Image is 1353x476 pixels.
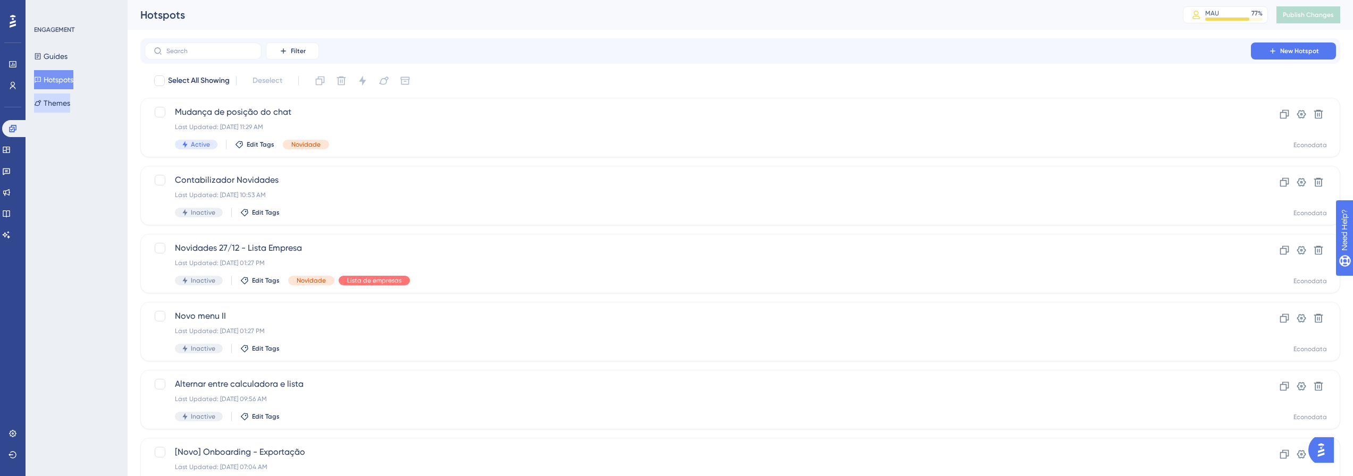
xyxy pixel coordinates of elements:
[247,140,274,149] span: Edit Tags
[175,446,1221,458] span: [Novo] Onboarding - Exportação
[168,74,230,87] span: Select All Showing
[1251,42,1336,59] button: New Hotspot
[166,47,253,55] input: Search
[34,47,68,66] button: Guides
[252,276,280,285] span: Edit Tags
[175,378,1221,390] span: Alternar entre calculadora e lista
[252,208,280,217] span: Edit Tags
[34,70,73,89] button: Hotspots
[34,93,70,113] button: Themes
[1205,9,1219,18] div: MAU
[240,276,280,285] button: Edit Tags
[1293,413,1327,421] div: Econodata
[291,140,321,149] span: Novidade
[243,71,292,90] button: Deselect
[240,344,280,353] button: Edit Tags
[191,276,215,285] span: Inactive
[253,74,282,87] span: Deselect
[1280,47,1319,55] span: New Hotspot
[1293,141,1327,149] div: Econodata
[1251,9,1263,18] div: 77 %
[191,208,215,217] span: Inactive
[175,395,1221,403] div: Last Updated: [DATE] 09:56 AM
[175,106,1221,118] span: Mudança de posição do chat
[175,242,1221,254] span: Novidades 27/12 - Lista Empresa
[191,344,215,353] span: Inactive
[175,310,1221,322] span: Novo menu II
[1293,277,1327,285] div: Econodata
[191,412,215,421] span: Inactive
[140,7,1156,22] div: Hotspots
[252,344,280,353] span: Edit Tags
[1293,345,1327,353] div: Econodata
[1293,209,1327,217] div: Econodata
[191,140,210,149] span: Active
[1308,434,1340,466] iframe: UserGuiding AI Assistant Launcher
[175,463,1221,471] div: Last Updated: [DATE] 07:04 AM
[291,47,306,55] span: Filter
[252,412,280,421] span: Edit Tags
[240,412,280,421] button: Edit Tags
[297,276,326,285] span: Novidade
[175,174,1221,186] span: Contabilizador Novidades
[347,276,401,285] span: Lista de empresas
[175,259,1221,267] div: Last Updated: [DATE] 01:27 PM
[25,3,66,15] span: Need Help?
[1276,6,1340,23] button: Publish Changes
[266,42,319,59] button: Filter
[1283,11,1334,19] span: Publish Changes
[34,25,74,34] div: ENGAGEMENT
[240,208,280,217] button: Edit Tags
[175,327,1221,335] div: Last Updated: [DATE] 01:27 PM
[175,123,1221,131] div: Last Updated: [DATE] 11:29 AM
[235,140,274,149] button: Edit Tags
[175,191,1221,199] div: Last Updated: [DATE] 10:53 AM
